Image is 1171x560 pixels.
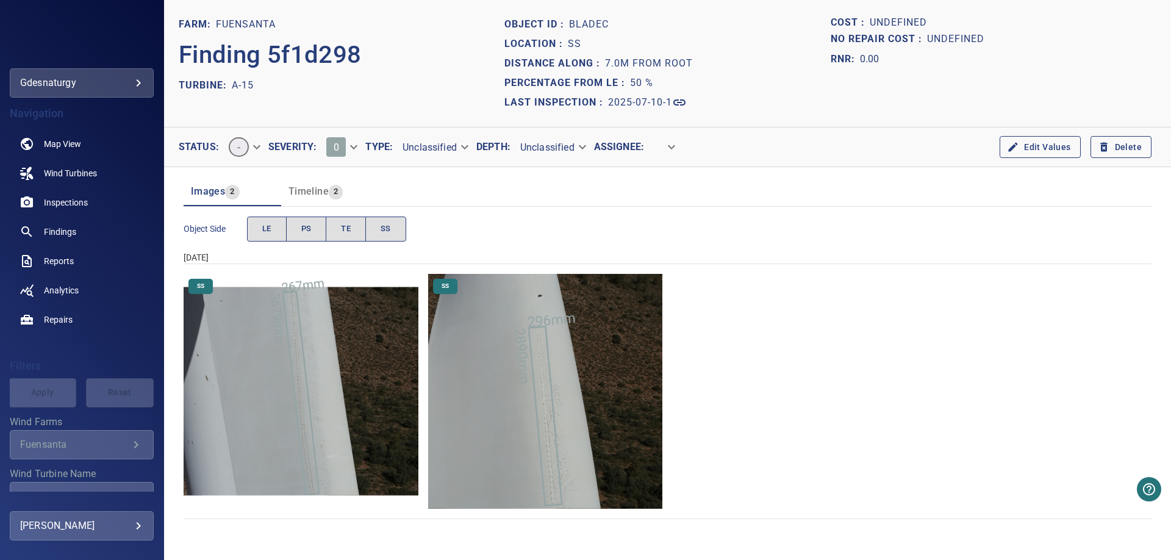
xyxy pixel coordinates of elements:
[268,142,317,152] label: Severity :
[10,417,154,427] label: Wind Farms
[262,222,271,236] span: LE
[504,56,605,71] p: Distance along :
[225,185,239,199] span: 2
[179,17,216,32] p: FARM:
[230,142,248,153] span: -
[326,217,366,242] button: TE
[184,223,247,235] span: Object Side
[365,217,406,242] button: SS
[476,142,510,152] label: Depth :
[831,17,870,29] h1: Cost :
[317,132,365,162] div: 0
[831,49,879,69] span: The ratio of the additional incurred cost of repair in 1 year and the cost of repairing today. Fi...
[831,31,927,48] span: Projected additional costs incurred by waiting 1 year to repair. This is a function of possible i...
[605,56,693,71] p: 7.0m from root
[870,15,927,31] p: Undefined
[44,255,74,267] span: Reports
[179,78,232,93] p: TURBINE:
[286,217,327,242] button: PS
[334,142,339,153] span: 0
[568,37,581,51] p: SS
[10,430,154,459] div: Wind Farms
[434,282,456,290] span: SS
[393,137,476,158] div: Unclassified
[20,516,143,536] div: [PERSON_NAME]
[510,137,594,158] div: Unclassified
[190,282,212,290] span: SS
[10,305,154,334] a: repairs noActive
[179,37,362,73] p: Finding 5f1d298
[10,129,154,159] a: map noActive
[20,73,143,93] div: gdesnaturgy
[43,31,120,43] img: gdesnaturgy-logo
[219,132,268,162] div: -
[504,37,568,51] p: Location :
[20,490,129,502] div: A-15 / Fuensanta
[216,17,276,32] p: Fuensanta
[10,246,154,276] a: reports noActive
[10,159,154,188] a: windturbines noActive
[191,185,225,197] span: Images
[504,95,608,110] p: Last Inspection :
[428,274,663,509] img: Fuensanta/A-15/2025-07-10-1/2025-07-10-3/image108wp115.jpg
[184,251,1151,264] div: [DATE]
[179,142,219,152] label: Status :
[44,226,76,238] span: Findings
[1090,136,1151,159] button: Delete
[831,52,860,66] h1: RNR:
[44,196,88,209] span: Inspections
[10,107,154,120] h4: Navigation
[44,138,81,150] span: Map View
[10,68,154,98] div: gdesnaturgy
[232,78,254,93] p: A-15
[10,360,154,372] h4: Filters
[594,142,644,152] label: Assignee :
[44,167,97,179] span: Wind Turbines
[10,469,154,479] label: Wind Turbine Name
[504,76,630,90] p: Percentage from LE :
[608,95,687,110] a: 2025-07-10-1
[44,314,73,326] span: Repairs
[608,95,672,110] p: 2025-07-10-1
[10,276,154,305] a: analytics noActive
[301,222,312,236] span: PS
[329,185,343,199] span: 2
[10,482,154,511] div: Wind Turbine Name
[831,15,870,31] span: The base labour and equipment costs to repair the finding. Does not include the loss of productio...
[927,31,984,48] p: Undefined
[184,274,418,509] img: Fuensanta/A-15/2025-07-10-1/2025-07-10-3/image106wp113.jpg
[247,217,287,242] button: LE
[504,17,569,32] p: Object ID :
[10,188,154,217] a: inspections noActive
[1000,136,1080,159] button: Edit Values
[644,137,683,158] div: ​
[247,217,406,242] div: objectSide
[341,222,351,236] span: TE
[365,142,393,152] label: Type :
[630,76,653,90] p: 50 %
[569,17,609,32] p: bladeC
[288,185,329,197] span: Timeline
[831,34,927,45] h1: No Repair Cost :
[10,217,154,246] a: findings noActive
[44,284,79,296] span: Analytics
[860,52,879,66] p: 0.00
[381,222,391,236] span: SS
[20,439,129,450] div: Fuensanta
